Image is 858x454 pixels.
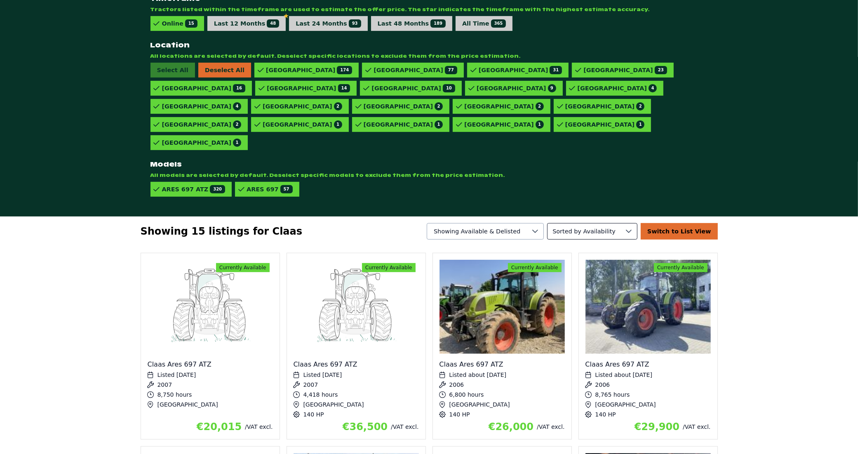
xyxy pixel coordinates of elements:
[391,423,418,430] span: /VAT excl.
[364,120,443,129] div: [GEOGRAPHIC_DATA]
[445,66,457,74] span: 77
[362,263,416,272] span: Currently Available
[595,411,616,418] span: 140 HP
[434,228,520,234] span: Showing Available & Delisted
[683,423,710,430] span: /VAT excl.
[462,19,506,28] div: All Time
[150,160,708,169] strong: Models
[578,253,718,440] div: View details for Claas Ares 697 ATZ
[552,228,616,235] span: Sorted by Availability
[449,372,507,378] span: Listed about [DATE]
[233,139,241,147] span: 1
[343,421,388,433] span: €36,500
[378,19,446,28] div: Last 48 Months
[491,19,506,28] span: 365
[287,253,426,440] div: View details for Claas Ares 697 ATZ
[267,84,350,92] div: [GEOGRAPHIC_DATA]
[233,102,241,111] span: 4
[440,360,565,368] div: Claas Ares 697 ATZ
[216,263,270,272] span: Currently Available
[197,421,242,433] span: €20,015
[550,66,562,74] span: 31
[157,401,218,408] span: [GEOGRAPHIC_DATA]
[371,84,455,92] div: [GEOGRAPHIC_DATA]
[548,84,556,92] span: 9
[430,19,446,28] span: 189
[440,260,565,354] img: Claas Ares 697 ATZ
[435,120,443,129] span: 1
[433,253,572,440] div: View details for Claas Ares 697 ATZ
[303,411,324,418] span: 140 HP
[595,391,630,398] span: 8,765 hours
[303,381,318,388] span: 2007
[148,260,273,354] img: Claas Ares 697 ATZ
[303,391,338,398] span: 4,418 hours
[157,372,196,378] span: Listed [DATE]
[210,185,225,193] span: 320
[374,66,457,74] div: [GEOGRAPHIC_DATA]
[578,84,657,92] div: [GEOGRAPHIC_DATA]
[141,253,280,440] div: View details for Claas Ares 697 ATZ
[162,139,242,147] div: [GEOGRAPHIC_DATA]
[337,66,352,74] span: 174
[157,381,172,388] span: 2007
[565,120,645,129] div: [GEOGRAPHIC_DATA]
[162,102,242,111] div: [GEOGRAPHIC_DATA]
[449,381,464,388] span: 2006
[641,223,717,240] div: Switch to List View
[338,84,350,92] span: 14
[162,84,245,92] div: [GEOGRAPHIC_DATA]
[150,53,708,59] span: All locations are selected by default. Deselect specific locations to exclude them from the price...
[489,421,534,433] span: €26,000
[349,19,361,28] span: 93
[148,360,273,368] div: Claas Ares 697 ATZ
[267,19,279,28] span: 48
[595,372,653,378] span: Listed about [DATE]
[477,84,556,92] div: [GEOGRAPHIC_DATA]
[198,63,251,78] span: Deselect All
[449,411,470,418] span: 140 HP
[449,391,484,398] span: 6,800 hours
[150,172,708,179] span: All models are selected by default. Deselect specific models to exclude them from the price estim...
[654,263,708,272] span: Currently Available
[150,6,708,13] span: Tractors listed within the timeframe are used to estimate the offer price. The star indicates the...
[247,185,292,193] div: ARES 697
[536,102,544,111] span: 2
[157,391,192,398] span: 8,750 hours
[303,372,342,378] span: Listed [DATE]
[263,120,342,129] div: [GEOGRAPHIC_DATA]
[294,360,419,368] div: Claas Ares 697 ATZ
[296,19,361,28] div: Last 24 Months
[583,66,667,74] div: [GEOGRAPHIC_DATA]
[162,185,226,193] div: ARES 697 ATZ
[649,84,657,92] span: 4
[294,260,419,354] img: Claas Ares 697 ATZ
[635,421,679,433] span: €29,900
[464,120,544,129] div: [GEOGRAPHIC_DATA]
[233,84,245,92] span: 16
[280,185,293,193] span: 57
[141,226,303,237] span: Showing 15 listings for Claas
[595,401,656,408] span: [GEOGRAPHIC_DATA]
[585,360,711,368] div: Claas Ares 697 ATZ
[565,102,645,111] div: [GEOGRAPHIC_DATA]
[479,66,562,74] div: [GEOGRAPHIC_DATA]
[150,41,708,49] strong: Location
[585,260,711,354] img: Claas Ares 697 ATZ
[245,423,273,430] span: /VAT excl.
[435,102,443,111] span: 2
[233,120,241,129] span: 2
[449,401,510,408] span: [GEOGRAPHIC_DATA]
[508,263,562,272] span: Currently Available
[595,381,610,388] span: 2006
[537,423,564,430] span: /VAT excl.
[655,66,667,74] span: 23
[636,120,644,129] span: 1
[214,19,279,28] div: Last 12 Months
[303,401,364,408] span: [GEOGRAPHIC_DATA]
[636,102,644,111] span: 2
[150,63,195,78] span: Select All
[548,223,621,239] span: Availability
[443,84,455,92] span: 10
[364,102,443,111] div: [GEOGRAPHIC_DATA]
